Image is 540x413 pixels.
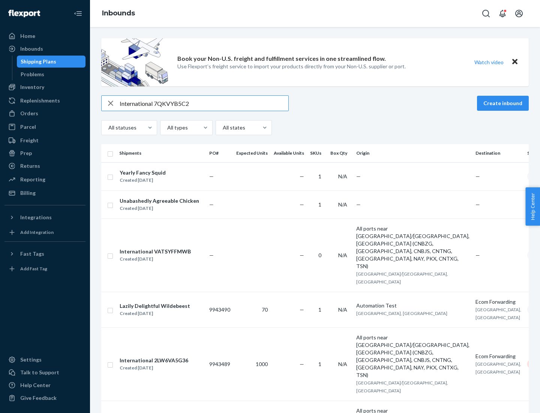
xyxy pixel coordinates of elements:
button: Give Feedback [4,392,85,404]
span: — [300,252,304,258]
button: Create inbound [477,96,529,111]
span: N/A [338,306,347,313]
span: [GEOGRAPHIC_DATA], [GEOGRAPHIC_DATA] [475,307,521,320]
ol: breadcrumbs [96,3,141,24]
a: Talk to Support [4,366,85,378]
span: N/A [338,361,347,367]
p: Book your Non-U.S. freight and fulfillment services in one streamlined flow. [177,54,386,63]
a: Reporting [4,173,85,185]
div: International VATSYFFMWB [120,248,191,255]
div: Ecom Forwarding [475,353,521,360]
th: Box Qty [327,144,353,162]
div: Talk to Support [20,369,59,376]
span: — [475,173,480,179]
div: All ports near [GEOGRAPHIC_DATA]/[GEOGRAPHIC_DATA], [GEOGRAPHIC_DATA] (CNBZG, [GEOGRAPHIC_DATA], ... [356,225,469,270]
div: Yearly Fancy Squid [120,169,166,176]
button: Watch video [469,57,508,68]
div: Give Feedback [20,394,57,402]
div: Lazily Delightful Wildebeest [120,302,190,310]
th: Destination [472,144,524,162]
th: Expected Units [233,144,271,162]
span: [GEOGRAPHIC_DATA]/[GEOGRAPHIC_DATA], [GEOGRAPHIC_DATA] [356,380,448,393]
input: All states [222,124,223,131]
div: Parcel [20,123,36,131]
span: — [209,201,214,208]
div: Help Center [20,381,51,389]
p: Use Flexport’s freight service to import your products directly from your Non-U.S. supplier or port. [177,63,406,70]
div: Replenishments [20,97,60,104]
div: International 2LW6VA5G36 [120,357,188,364]
span: — [300,173,304,179]
span: — [475,201,480,208]
span: N/A [338,201,347,208]
a: Inbounds [4,43,85,55]
th: Origin [353,144,472,162]
span: [GEOGRAPHIC_DATA]/[GEOGRAPHIC_DATA], [GEOGRAPHIC_DATA] [356,271,448,285]
div: Billing [20,189,36,197]
button: Fast Tags [4,248,85,260]
div: Add Fast Tag [20,265,47,272]
div: Problems [21,71,44,78]
th: Shipments [116,144,206,162]
div: Reporting [20,176,45,183]
span: 70 [262,306,268,313]
a: Inventory [4,81,85,93]
div: Orders [20,110,38,117]
span: N/A [338,252,347,258]
div: Fast Tags [20,250,44,258]
a: Add Integration [4,226,85,238]
a: Freight [4,134,85,146]
span: 1000 [256,361,268,367]
span: [GEOGRAPHIC_DATA], [GEOGRAPHIC_DATA] [356,311,447,316]
div: Settings [20,356,42,363]
a: Inbounds [102,9,135,17]
div: Unabashedly Agreeable Chicken [120,197,199,205]
div: Created [DATE] [120,255,191,263]
div: Created [DATE] [120,310,190,317]
div: Inventory [20,83,44,91]
th: SKUs [307,144,327,162]
th: Available Units [271,144,307,162]
a: Home [4,30,85,42]
td: 9943490 [206,292,233,327]
span: 1 [318,173,321,179]
div: Created [DATE] [120,205,199,212]
a: Billing [4,187,85,199]
span: — [300,201,304,208]
a: Shipping Plans [17,56,86,68]
div: Inbounds [20,45,43,53]
a: Problems [17,68,86,80]
span: — [209,173,214,179]
a: Orders [4,107,85,119]
a: Settings [4,354,85,366]
div: Created [DATE] [120,176,166,184]
div: All ports near [GEOGRAPHIC_DATA]/[GEOGRAPHIC_DATA], [GEOGRAPHIC_DATA] (CNBZG, [GEOGRAPHIC_DATA], ... [356,334,469,379]
div: Prep [20,149,32,157]
a: Returns [4,160,85,172]
div: Home [20,32,35,40]
span: — [475,252,480,258]
a: Help Center [4,379,85,391]
span: 0 [318,252,321,258]
a: Prep [4,147,85,159]
span: 1 [318,361,321,367]
div: Freight [20,137,39,144]
span: — [300,361,304,367]
a: Replenishments [4,95,85,107]
button: Close [510,57,520,68]
input: Search inbounds by name, destination, msku... [120,96,288,111]
div: Shipping Plans [21,58,56,65]
a: Parcel [4,121,85,133]
span: N/A [338,173,347,179]
td: 9943489 [206,327,233,401]
div: Created [DATE] [120,364,188,372]
span: [GEOGRAPHIC_DATA], [GEOGRAPHIC_DATA] [475,361,521,375]
span: 1 [318,201,321,208]
button: Help Center [525,187,540,226]
button: Integrations [4,211,85,223]
span: — [356,173,361,179]
span: 1 [318,306,321,313]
